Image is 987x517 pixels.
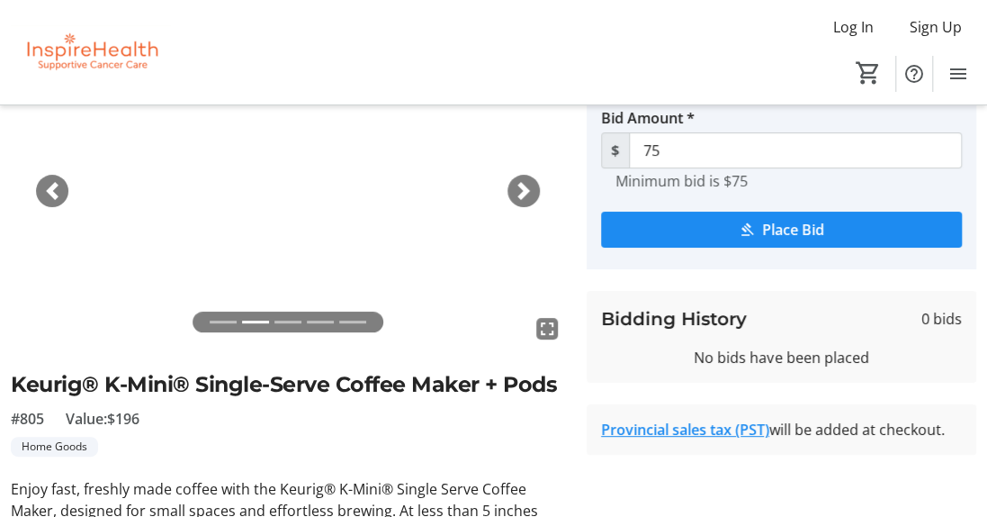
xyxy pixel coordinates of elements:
button: Cart [852,57,884,89]
span: Log In [833,16,874,38]
img: InspireHealth Supportive Cancer Care's Logo [11,7,171,97]
a: Provincial sales tax (PST) [601,420,769,440]
button: Log In [819,13,888,41]
h2: Keurig® K-Mini® Single-Serve Coffee Maker + Pods [11,368,565,401]
button: Sign Up [895,13,976,41]
button: Help [896,56,932,92]
h3: Bidding History [601,305,747,332]
span: #805 [11,408,44,430]
span: Value: $196 [66,408,139,430]
tr-label-badge: Home Goods [11,437,98,457]
span: $ [601,132,630,168]
span: 0 bids [921,308,962,330]
tr-hint: Minimum bid is $75 [615,172,748,190]
span: Sign Up [910,16,962,38]
div: No bids have been placed [601,347,962,368]
button: Place Bid [601,212,962,248]
img: Image [11,35,565,347]
label: Bid Amount * [601,107,695,129]
button: Menu [940,56,976,92]
span: Place Bid [762,219,824,240]
mat-icon: fullscreen [536,318,558,340]
div: will be added at checkout. [601,419,962,440]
